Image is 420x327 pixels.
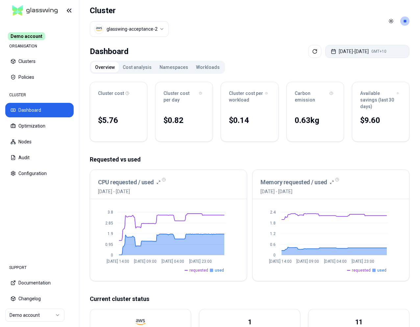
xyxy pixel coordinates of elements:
tspan: 0 [273,253,276,257]
div: Available savings (last 30 days) [360,90,401,110]
div: ORGANISATION [5,40,74,53]
div: 11 [355,317,362,327]
tspan: 2.4 [270,210,276,215]
tspan: 2.85 [105,221,113,225]
tspan: 0.95 [105,242,113,247]
span: Demo account [8,32,45,40]
div: 1 [248,317,252,327]
span: GMT+10 [371,49,386,54]
button: Cost analysis [119,62,156,73]
button: Clusters [5,54,74,69]
img: aws [96,26,102,32]
tspan: 1.9 [108,231,113,236]
button: Changelog [5,291,74,306]
p: Requested vs used [90,155,409,164]
button: Audit [5,150,74,165]
tspan: [DATE] 14:00 [107,259,129,264]
img: aws [136,317,145,327]
button: Workloads [192,62,224,73]
tspan: [DATE] 04:00 [324,259,347,264]
div: Cluster cost per day [163,90,205,103]
div: Cluster cost per workload [229,90,270,103]
tspan: 1.2 [270,231,276,236]
span: used [215,268,224,273]
span: used [377,268,386,273]
button: Nodes [5,134,74,149]
span: requested [189,268,208,273]
span: [DATE] - [DATE] [98,188,161,195]
tspan: [DATE] 23:00 [189,259,212,264]
button: Namespaces [156,62,192,73]
button: [DATE]-[DATE]GMT+10 [325,45,409,58]
tspan: [DATE] 23:00 [352,259,374,264]
div: glasswing-acceptance-2 [107,26,158,32]
div: 0.63 kg [295,115,336,126]
button: Configuration [5,166,74,181]
h3: CPU requested / used [98,178,154,187]
button: Select a value [90,21,169,37]
img: GlassWing [10,3,61,18]
button: Policies [5,70,74,84]
tspan: [DATE] 09:00 [134,259,157,264]
span: requested [352,268,371,273]
button: Overview [91,62,119,73]
div: $0.82 [163,115,205,126]
p: Current cluster status [90,294,409,304]
div: $0.14 [229,115,270,126]
tspan: 0 [111,253,113,257]
button: Optimization [5,119,74,133]
div: SUPPORT [5,261,74,274]
div: CLUSTER [5,88,74,102]
tspan: 3.8 [108,210,113,215]
div: Cluster cost [98,90,139,97]
button: Documentation [5,276,74,290]
span: [DATE] - [DATE] [260,188,334,195]
button: Dashboard [5,103,74,117]
div: Carbon emission [295,90,336,103]
tspan: 1.8 [270,221,276,225]
div: $9.60 [360,115,401,126]
div: Dashboard [90,45,129,58]
tspan: 0.6 [270,242,276,247]
tspan: [DATE] 09:00 [296,259,319,264]
h3: Memory requested / used [260,178,327,187]
h1: Cluster [90,5,169,16]
tspan: [DATE] 04:00 [161,259,184,264]
tspan: [DATE] 14:00 [269,259,292,264]
div: $5.76 [98,115,139,126]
